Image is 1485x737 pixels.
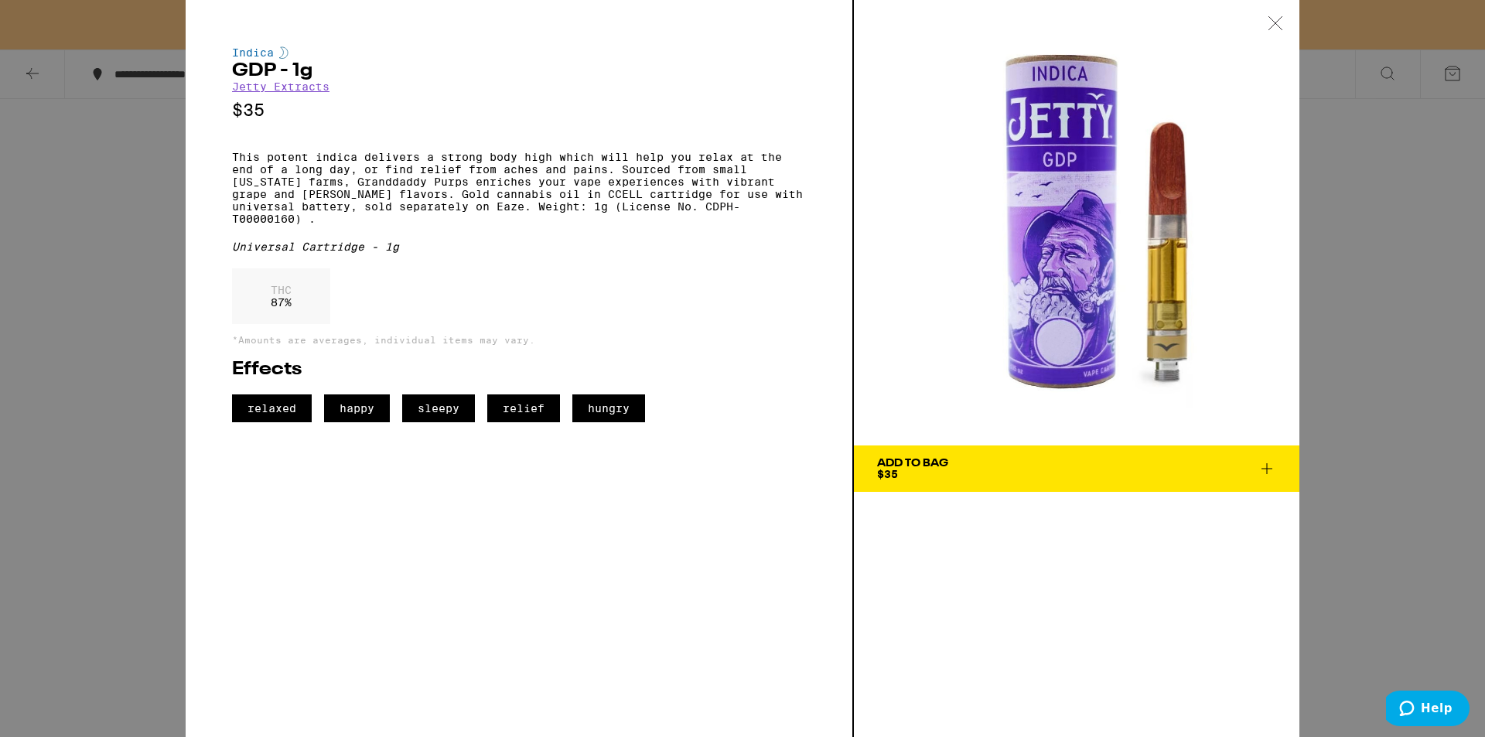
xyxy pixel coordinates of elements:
[1386,691,1470,729] iframe: Opens a widget where you can find more information
[232,151,806,225] p: This potent indica delivers a strong body high which will help you relax at the end of a long day...
[232,335,806,345] p: *Amounts are averages, individual items may vary.
[232,46,806,59] div: Indica
[232,360,806,379] h2: Effects
[232,101,806,120] p: $35
[572,394,645,422] span: hungry
[271,284,292,296] p: THC
[232,268,330,324] div: 87 %
[232,80,329,93] a: Jetty Extracts
[877,458,948,469] div: Add To Bag
[487,394,560,422] span: relief
[232,62,806,80] h2: GDP - 1g
[402,394,475,422] span: sleepy
[279,46,288,59] img: indicaColor.svg
[854,445,1299,492] button: Add To Bag$35
[877,468,898,480] span: $35
[232,241,806,253] div: Universal Cartridge - 1g
[232,394,312,422] span: relaxed
[324,394,390,422] span: happy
